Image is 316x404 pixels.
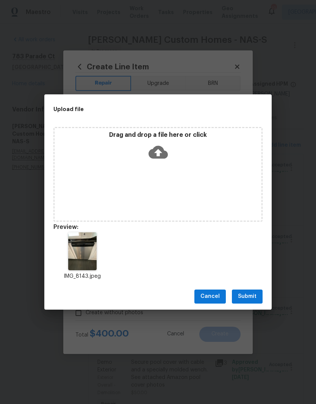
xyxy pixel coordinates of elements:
span: Submit [238,292,257,301]
img: 9k= [68,232,97,270]
p: IMG_8143.jpeg [53,272,111,280]
button: Cancel [194,290,226,304]
span: Cancel [200,292,220,301]
p: Drag and drop a file here or click [55,131,261,139]
h2: Upload file [53,105,228,113]
button: Submit [232,290,263,304]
